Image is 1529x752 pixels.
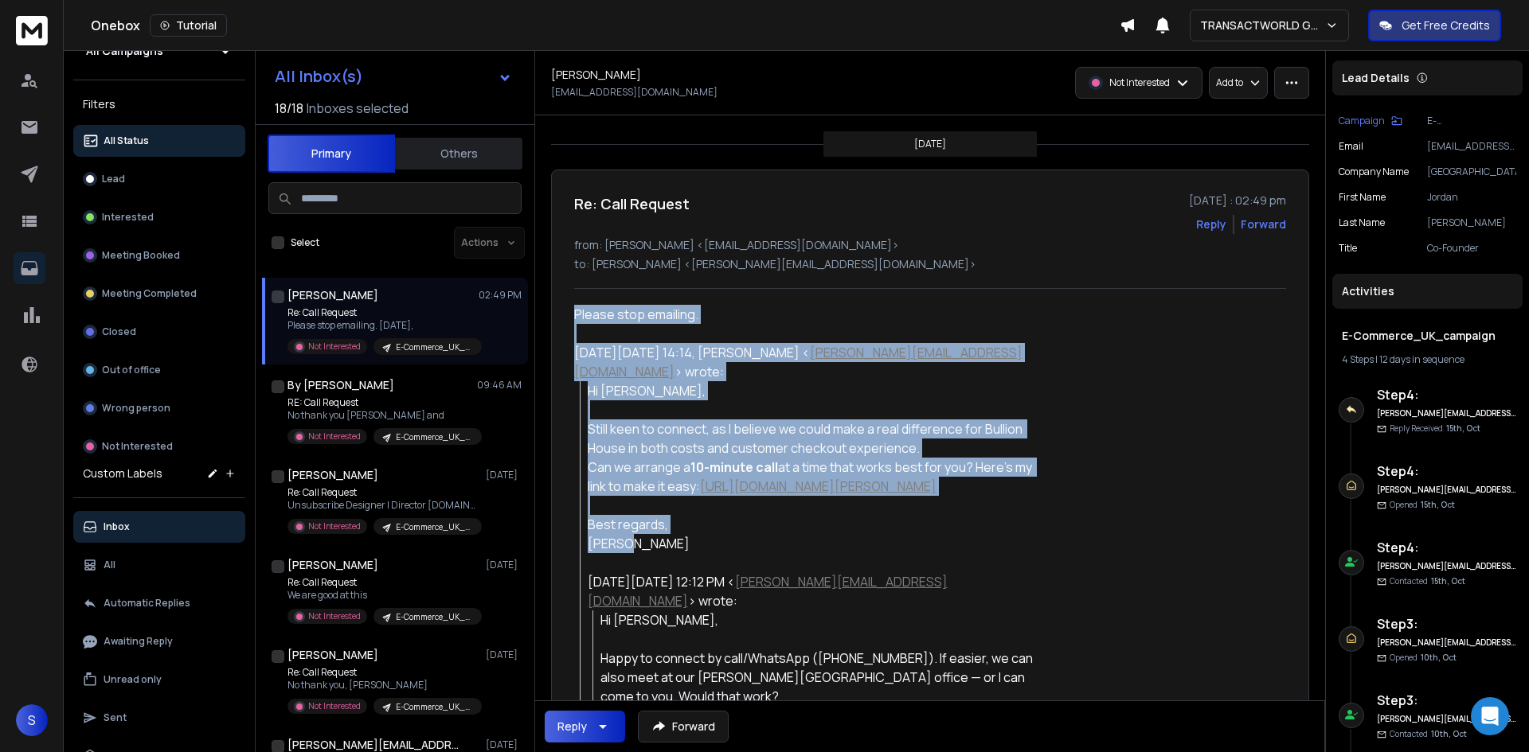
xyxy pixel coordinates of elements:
[600,649,1039,706] div: Happy to connect by call/WhatsApp ([PHONE_NUMBER]). If easier, we can also meet at our [PERSON_NA...
[1377,713,1516,725] h6: [PERSON_NAME][EMAIL_ADDRESS][DOMAIN_NAME]
[102,440,173,453] p: Not Interested
[486,649,522,661] p: [DATE]
[396,431,472,443] p: E-Commerce_UK_campaign
[104,520,130,533] p: Inbox
[73,201,245,233] button: Interested
[102,211,154,224] p: Interested
[73,35,245,67] button: All Campaigns
[1390,423,1480,434] p: Reply Received
[1339,166,1409,178] p: Company Name
[73,93,245,115] h3: Filters
[308,520,361,532] p: Not Interested
[1377,691,1516,710] h6: Step 3 :
[396,611,472,623] p: E-Commerce_UK_campaign
[287,576,479,589] p: Re: Call Request
[1427,115,1516,127] p: E-Commerce_UK_campaign
[396,341,472,353] p: E-Commerce_UK_campaign
[1216,76,1243,89] p: Add to
[551,67,641,83] h1: [PERSON_NAME]
[102,402,170,415] p: Wrong person
[557,719,587,734] div: Reply
[287,409,479,422] p: No thank you [PERSON_NAME] and
[287,287,378,303] h1: [PERSON_NAME]
[308,431,361,442] p: Not Interested
[287,557,378,573] h1: [PERSON_NAME]
[1390,728,1467,740] p: Contacted
[308,610,361,622] p: Not Interested
[150,14,227,37] button: Tutorial
[275,68,363,84] h1: All Inbox(s)
[287,396,479,409] p: RE: Call Request
[1339,115,1402,127] button: Campaign
[287,467,378,483] h1: [PERSON_NAME]
[1427,140,1516,153] p: [EMAIL_ADDRESS][DOMAIN_NAME]
[262,60,525,92] button: All Inbox(s)
[102,249,180,262] p: Meeting Booked
[102,173,125,185] p: Lead
[588,534,1039,553] div: [PERSON_NAME]
[1342,353,1374,366] span: 4 Steps
[308,700,361,712] p: Not Interested
[574,305,1039,324] div: Please stop emailing.
[1390,575,1465,587] p: Contacted
[287,666,479,679] p: Re: Call Request
[287,377,394,393] h1: By [PERSON_NAME]
[73,587,245,619] button: Automatic Replies
[1427,242,1516,255] p: Co-Founder
[914,138,946,150] p: [DATE]
[16,704,48,736] button: S
[574,343,1039,381] div: [DATE][DATE] 14:14, [PERSON_NAME] < > wrote:
[73,240,245,271] button: Meeting Booked
[291,236,319,249] label: Select
[1431,728,1467,739] span: 10th, Oct
[83,466,162,481] h3: Custom Labels
[73,702,245,734] button: Sent
[395,136,522,171] button: Others
[700,477,937,495] a: [URL][DOMAIN_NAME][PERSON_NAME]
[486,559,522,571] p: [DATE]
[86,43,163,59] h1: All Campaigns
[1402,18,1490,33] p: Get Free Credits
[1342,70,1410,86] p: Lead Details
[91,14,1120,37] div: Onebox
[1200,18,1325,33] p: TRANSACTWORLD GROUP
[1342,328,1513,344] h1: E-Commerce_UK_campaign
[104,711,127,724] p: Sent
[287,647,378,663] h1: [PERSON_NAME]
[1339,216,1385,229] p: Last Name
[486,738,522,751] p: [DATE]
[1379,353,1464,366] span: 12 days in sequence
[104,597,190,610] p: Automatic Replies
[588,573,948,610] a: [PERSON_NAME][EMAIL_ADDRESS][DOMAIN_NAME]
[574,237,1286,253] p: from: [PERSON_NAME] <[EMAIL_ADDRESS][DOMAIN_NAME]>
[1109,76,1170,89] p: Not Interested
[1339,140,1363,153] p: Email
[1421,652,1457,663] span: 10th, Oct
[1339,191,1386,204] p: First Name
[73,316,245,348] button: Closed
[1377,538,1516,557] h6: Step 4 :
[287,486,479,499] p: Re: Call Request
[545,711,625,742] button: Reply
[396,701,472,713] p: E-Commerce_UK_campaign
[1390,652,1457,664] p: Opened
[287,679,479,692] p: No thank you, [PERSON_NAME]
[287,499,479,512] p: Unsubscribe Designer | Director [DOMAIN_NAME]
[308,341,361,353] p: Not Interested
[102,325,136,338] p: Closed
[638,711,729,742] button: Forward
[268,134,395,173] button: Primary
[1390,499,1455,511] p: Opened
[73,278,245,310] button: Meeting Completed
[1446,423,1480,434] span: 15th, Oct
[479,289,522,302] p: 02:49 PM
[1189,193,1286,208] p: [DATE] : 02:49 pm
[287,306,479,319] p: Re: Call Request
[1241,216,1286,232] div: Forward
[574,193,690,215] h1: Re: Call Request
[73,664,245,696] button: Unread only
[1368,10,1501,41] button: Get Free Credits
[1421,499,1455,510] span: 15th, Oct
[588,572,1039,610] div: [DATE][DATE] 12:12 PM < > wrote:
